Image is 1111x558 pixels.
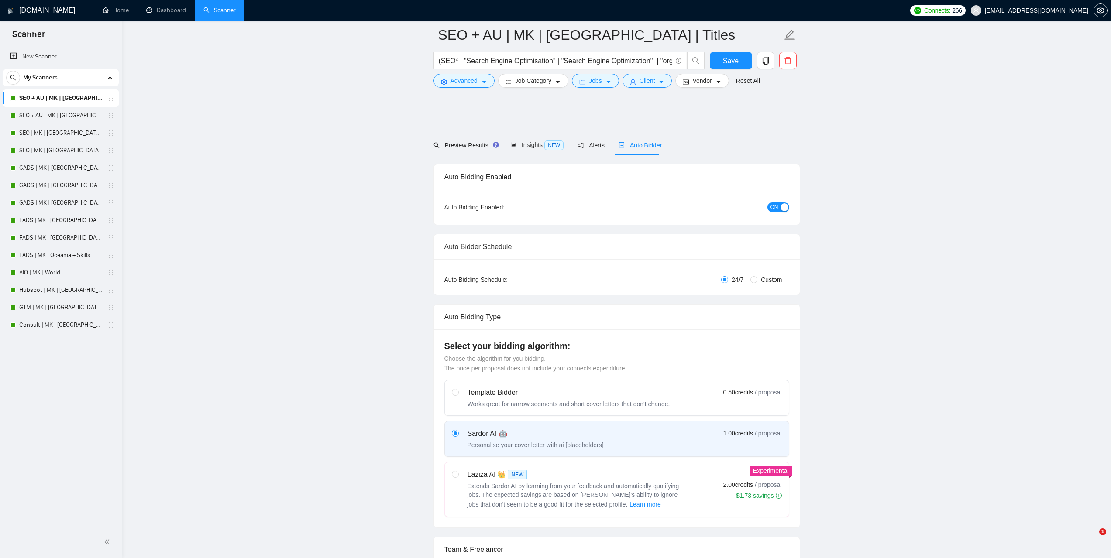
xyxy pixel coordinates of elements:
[103,7,129,14] a: homeHome
[658,79,664,85] span: caret-down
[19,299,102,316] a: GTM | MK | [GEOGRAPHIC_DATA] + Skills
[468,387,670,398] div: Template Bidder
[104,537,113,546] span: double-left
[107,130,114,137] span: holder
[508,470,527,479] span: NEW
[433,142,496,149] span: Preview Results
[433,74,495,88] button: settingAdvancedcaret-down
[107,164,114,171] span: holder
[19,124,102,142] a: SEO | MK | [GEOGRAPHIC_DATA] | Titles
[728,275,747,284] span: 24/7
[19,229,102,246] a: FADS | MK | [GEOGRAPHIC_DATA]
[629,500,661,509] span: Learn more
[623,74,672,88] button: userClientcaret-down
[640,76,655,86] span: Client
[579,79,585,85] span: folder
[723,428,753,438] span: 1.00 credits
[7,4,14,18] img: logo
[107,252,114,259] span: holder
[736,491,781,500] div: $1.73 savings
[468,428,604,439] div: Sardor AI 🤖
[914,7,921,14] img: upwork-logo.png
[687,52,705,69] button: search
[779,52,797,69] button: delete
[723,55,739,66] span: Save
[19,159,102,177] a: GADS | MK | [GEOGRAPHIC_DATA] | Titles
[1099,528,1106,535] span: 1
[107,147,114,154] span: holder
[439,55,672,66] input: Search Freelance Jobs...
[515,76,551,86] span: Job Category
[107,234,114,241] span: holder
[444,234,789,259] div: Auto Bidder Schedule
[468,469,686,480] div: Laziza AI
[578,142,605,149] span: Alerts
[952,6,962,15] span: 266
[444,340,789,352] h4: Select your bidding algorithm:
[3,69,119,334] li: My Scanners
[498,74,568,88] button: barsJob Categorycaret-down
[1094,7,1108,14] a: setting
[723,387,753,397] span: 0.50 credits
[19,89,102,107] a: SEO + AU | MK | [GEOGRAPHIC_DATA] | Titles
[675,74,729,88] button: idcardVendorcaret-down
[619,142,625,148] span: robot
[723,480,753,490] span: 2.00 credits
[578,142,584,148] span: notification
[19,264,102,281] a: AIO | MK | World
[19,177,102,194] a: GADS | MK | [GEOGRAPHIC_DATA]
[468,400,670,408] div: Works great for narrow segments and short cover letters that don't change.
[468,483,679,508] span: Extends Sardor AI by learning from your feedback and automatically qualifying jobs. The expected ...
[605,79,612,85] span: caret-down
[444,275,559,284] div: Auto Bidding Schedule:
[973,7,979,14] span: user
[19,281,102,299] a: Hubspot | MK | [GEOGRAPHIC_DATA] | + Skills
[710,52,752,69] button: Save
[776,493,782,499] span: info-circle
[19,212,102,229] a: FADS | MK | [GEOGRAPHIC_DATA] | Titles
[107,217,114,224] span: holder
[572,74,619,88] button: folderJobscaret-down
[6,71,20,85] button: search
[715,79,722,85] span: caret-down
[510,142,516,148] span: area-chart
[1081,528,1102,549] iframe: Intercom live chat
[203,7,236,14] a: searchScanner
[481,79,487,85] span: caret-down
[692,76,712,86] span: Vendor
[19,316,102,334] a: Consult | MK | [GEOGRAPHIC_DATA]
[5,28,52,46] span: Scanner
[784,29,795,41] span: edit
[433,142,440,148] span: search
[19,107,102,124] a: SEO + AU | MK | [GEOGRAPHIC_DATA]
[107,322,114,329] span: holder
[780,57,796,65] span: delete
[676,58,681,64] span: info-circle
[19,246,102,264] a: FADS | MK | Oceania + Skills
[107,112,114,119] span: holder
[510,141,564,148] span: Insights
[107,95,114,102] span: holder
[444,164,789,189] div: Auto Bidding Enabled
[451,76,478,86] span: Advanced
[1094,7,1107,14] span: setting
[444,355,627,372] span: Choose the algorithm for you bidding. The price per proposal does not include your connects expen...
[146,7,186,14] a: dashboardDashboard
[589,76,602,86] span: Jobs
[770,202,778,212] span: ON
[555,79,561,85] span: caret-down
[107,287,114,294] span: holder
[757,52,774,69] button: copy
[3,48,119,65] li: New Scanner
[23,69,58,86] span: My Scanners
[107,304,114,311] span: holder
[688,57,704,65] span: search
[683,79,689,85] span: idcard
[441,79,447,85] span: setting
[924,6,950,15] span: Connects:
[757,275,785,284] span: Custom
[755,480,781,489] span: / proposal
[107,199,114,206] span: holder
[7,75,20,81] span: search
[107,182,114,189] span: holder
